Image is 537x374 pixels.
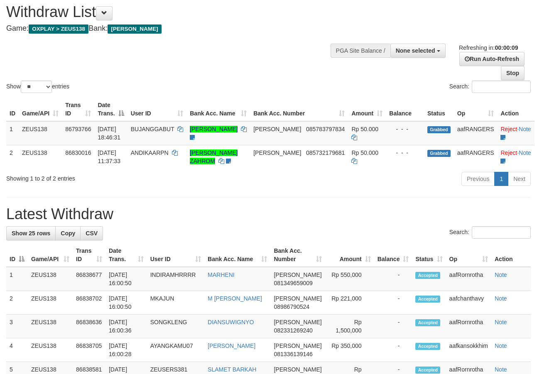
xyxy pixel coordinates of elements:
td: · [497,145,534,169]
td: [DATE] 16:00:50 [105,267,147,291]
span: [DATE] 11:37:33 [98,149,120,164]
th: Bank Acc. Number: activate to sort column ascending [270,243,325,267]
th: ID: activate to sort column descending [6,243,28,267]
input: Search: [472,81,531,93]
label: Show entries [6,81,69,93]
td: aafRANGERS [454,145,498,169]
div: - - - [389,149,421,157]
th: Balance [386,98,424,121]
h1: Latest Withdraw [6,206,531,222]
a: Note [495,342,507,349]
span: [PERSON_NAME] [108,24,161,34]
a: Run Auto-Refresh [459,52,525,66]
th: Balance: activate to sort column ascending [374,243,412,267]
td: SONGKLENG [147,315,204,338]
td: aafRornrotha [446,267,491,291]
a: SLAMET BARKAH [208,366,256,373]
a: [PERSON_NAME] [190,126,238,132]
td: 2 [6,291,28,315]
a: Note [495,271,507,278]
td: ZEUS138 [19,145,62,169]
th: Amount: activate to sort column ascending [325,243,374,267]
td: - [374,267,412,291]
span: BUJANGGABUT [131,126,174,132]
a: Reject [500,149,517,156]
button: None selected [390,44,446,58]
a: [PERSON_NAME] ZAHROM [190,149,238,164]
span: Grabbed [427,126,451,133]
td: 2 [6,145,19,169]
h1: Withdraw List [6,4,350,20]
span: ANDIKAARPN [131,149,169,156]
span: Copy 081349659009 to clipboard [274,280,312,286]
td: 86838705 [73,338,105,362]
th: User ID: activate to sort column ascending [147,243,204,267]
span: [PERSON_NAME] [253,126,301,132]
span: CSV [86,230,98,237]
span: Accepted [415,272,440,279]
span: 86830016 [65,149,91,156]
td: 86838677 [73,267,105,291]
td: Rp 1,500,000 [325,315,374,338]
label: Search: [449,81,531,93]
td: - [374,338,412,362]
th: Amount: activate to sort column ascending [348,98,386,121]
a: Previous [461,172,495,186]
span: [PERSON_NAME] [274,366,321,373]
th: Op: activate to sort column ascending [446,243,491,267]
select: Showentries [21,81,52,93]
td: MKAJUN [147,291,204,315]
div: - - - [389,125,421,133]
span: Accepted [415,367,440,374]
span: Copy 085783797834 to clipboard [306,126,345,132]
div: PGA Site Balance / [331,44,390,58]
td: aafRANGERS [454,121,498,145]
td: aafchanthavy [446,291,491,315]
th: Bank Acc. Name: activate to sort column ascending [186,98,250,121]
th: Status: activate to sort column ascending [412,243,446,267]
a: CSV [80,226,103,240]
div: Showing 1 to 2 of 2 entries [6,171,218,183]
td: [DATE] 16:00:28 [105,338,147,362]
td: [DATE] 16:00:50 [105,291,147,315]
span: [DATE] 18:46:31 [98,126,120,141]
td: 3 [6,315,28,338]
h4: Game: Bank: [6,24,350,33]
a: Note [495,295,507,302]
a: Copy [55,226,81,240]
a: [PERSON_NAME] [208,342,255,349]
span: Copy 081336139146 to clipboard [274,351,312,357]
span: Accepted [415,319,440,326]
td: ZEUS138 [28,315,73,338]
input: Search: [472,226,531,239]
span: Show 25 rows [12,230,50,237]
span: None selected [396,47,435,54]
td: AYANGKAMU07 [147,338,204,362]
td: Rp 550,000 [325,267,374,291]
td: Rp 221,000 [325,291,374,315]
td: · [497,121,534,145]
td: - [374,315,412,338]
a: Note [495,366,507,373]
a: Next [508,172,531,186]
a: Stop [501,66,525,80]
td: aafRornrotha [446,315,491,338]
span: Copy 08986790524 to clipboard [274,303,309,310]
span: 86793766 [65,126,91,132]
span: Accepted [415,343,440,350]
th: Op: activate to sort column ascending [454,98,498,121]
a: Note [519,126,531,132]
td: ZEUS138 [19,121,62,145]
td: 4 [6,338,28,362]
span: Accepted [415,296,440,303]
th: Action [491,243,531,267]
th: Bank Acc. Name: activate to sort column ascending [204,243,270,267]
th: Game/API: activate to sort column ascending [19,98,62,121]
span: Refreshing in: [459,44,518,51]
a: Note [519,149,531,156]
th: Status [424,98,454,121]
span: [PERSON_NAME] [274,295,321,302]
td: aafkansokkhim [446,338,491,362]
a: Show 25 rows [6,226,56,240]
span: [PERSON_NAME] [274,342,321,349]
